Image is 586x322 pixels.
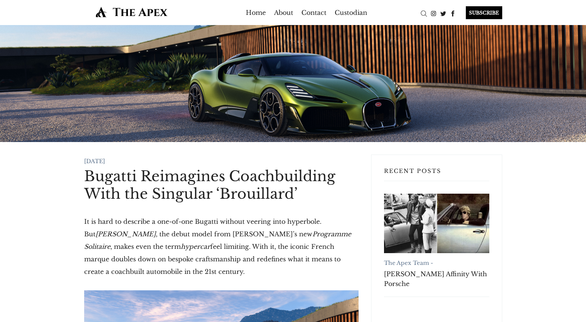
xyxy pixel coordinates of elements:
div: SUBSCRIBE [466,6,502,19]
h3: Recent Posts [384,167,489,181]
img: The Apex by Custodian [84,6,179,18]
a: [PERSON_NAME] Affinity With Porsche [384,269,489,289]
a: Contact [301,6,326,19]
a: Twitter [438,9,448,17]
time: [DATE] [84,158,105,165]
a: Custodian [335,6,367,19]
p: It is hard to describe a one-of-one Bugatti without veering into hyperbole. But , the debut model... [84,215,359,278]
a: About [274,6,293,19]
a: Facebook [448,9,458,17]
a: Robert Redford's Affinity With Porsche [384,194,489,253]
em: [PERSON_NAME] [96,230,156,238]
h1: Bugatti Reimagines Coachbuilding With the Singular ‘Brouillard’ [84,167,359,203]
a: Instagram [429,9,438,17]
a: SUBSCRIBE [458,6,502,19]
a: Search [419,9,429,17]
em: hypercar [181,243,210,250]
em: Programme Solitaire [84,230,351,250]
a: Home [246,6,266,19]
a: The Apex Team - [384,259,433,266]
